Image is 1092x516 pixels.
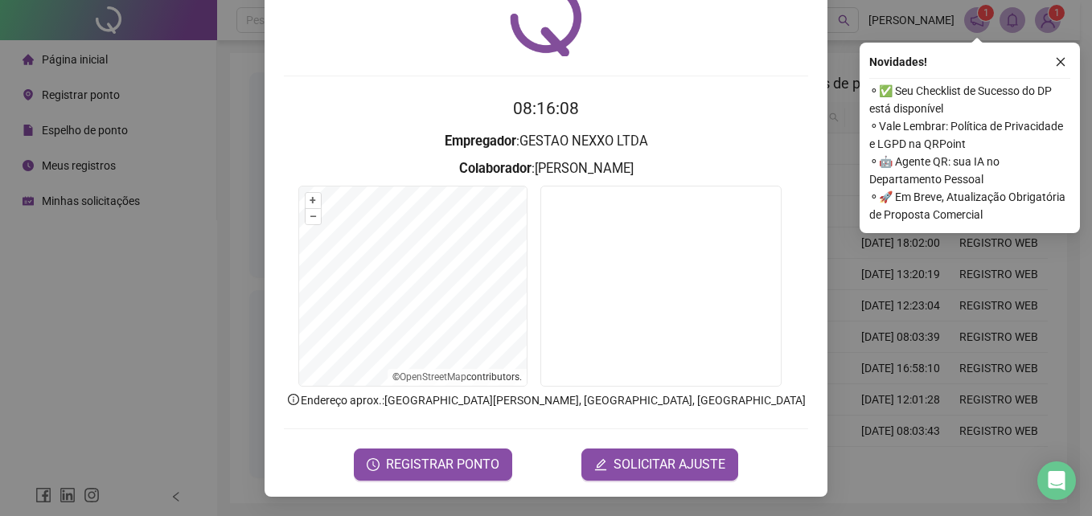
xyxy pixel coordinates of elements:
p: Endereço aprox. : [GEOGRAPHIC_DATA][PERSON_NAME], [GEOGRAPHIC_DATA], [GEOGRAPHIC_DATA] [284,391,808,409]
button: + [306,193,321,208]
span: Novidades ! [869,53,927,71]
span: ⚬ 🚀 Em Breve, Atualização Obrigatória de Proposta Comercial [869,188,1070,223]
span: info-circle [286,392,301,407]
div: Open Intercom Messenger [1037,461,1076,500]
h3: : GESTAO NEXXO LTDA [284,131,808,152]
span: edit [594,458,607,471]
span: ⚬ 🤖 Agente QR: sua IA no Departamento Pessoal [869,153,1070,188]
strong: Empregador [445,133,516,149]
strong: Colaborador [459,161,532,176]
button: editSOLICITAR AJUSTE [581,448,738,481]
span: REGISTRAR PONTO [386,455,499,474]
span: clock-circle [367,458,380,471]
a: OpenStreetMap [400,371,466,383]
button: – [306,209,321,224]
span: SOLICITAR AJUSTE [614,455,725,474]
li: © contributors. [392,371,522,383]
span: ⚬ Vale Lembrar: Política de Privacidade e LGPD na QRPoint [869,117,1070,153]
time: 08:16:08 [513,99,579,118]
button: REGISTRAR PONTO [354,448,512,481]
span: ⚬ ✅ Seu Checklist de Sucesso do DP está disponível [869,82,1070,117]
h3: : [PERSON_NAME] [284,158,808,179]
span: close [1055,56,1066,68]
